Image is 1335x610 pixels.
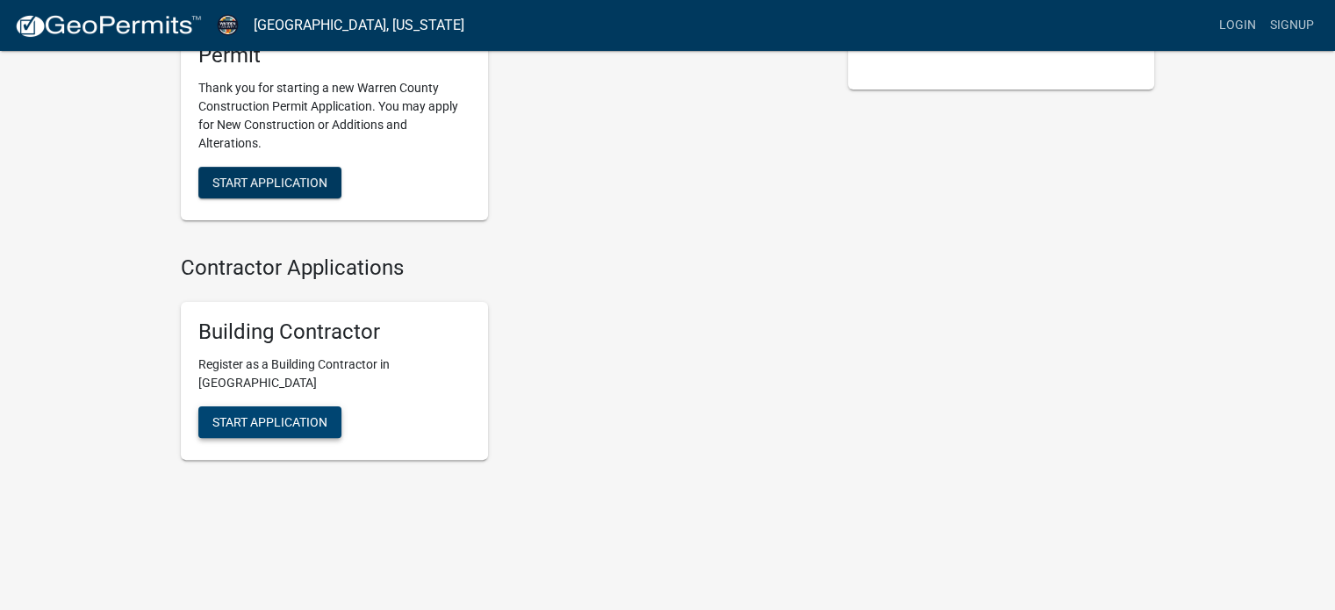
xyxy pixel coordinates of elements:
button: Start Application [198,406,341,438]
button: Start Application [198,167,341,198]
h5: Building Contractor [198,319,470,345]
a: Login [1212,9,1263,42]
img: Warren County, Iowa [216,13,240,37]
p: Register as a Building Contractor in [GEOGRAPHIC_DATA] [198,355,470,392]
a: [GEOGRAPHIC_DATA], [US_STATE] [254,11,464,40]
span: Start Application [212,414,327,428]
span: Start Application [212,175,327,189]
a: Signup [1263,9,1321,42]
wm-workflow-list-section: Contractor Applications [181,255,822,474]
h4: Contractor Applications [181,255,822,281]
p: Thank you for starting a new Warren County Construction Permit Application. You may apply for New... [198,79,470,153]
